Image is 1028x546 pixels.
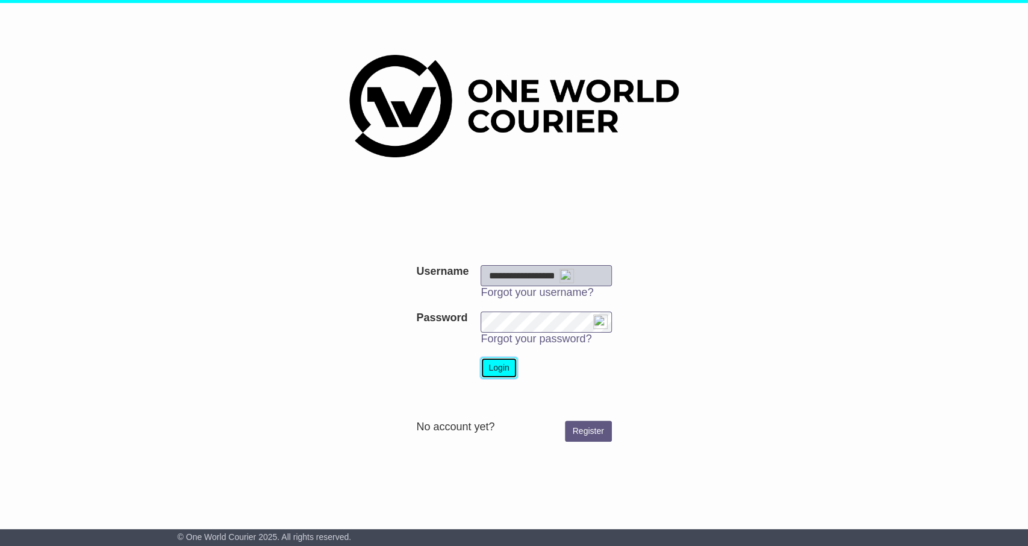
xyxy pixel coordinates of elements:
a: Register [565,421,612,442]
img: ext_logo_danger.svg [559,269,574,283]
a: Forgot your password? [481,333,591,345]
button: Login [481,357,517,378]
label: Username [416,265,469,278]
div: No account yet? [416,421,611,434]
img: One World [349,55,678,157]
label: Password [416,312,467,325]
span: © One World Courier 2025. All rights reserved. [178,532,352,542]
a: Forgot your username? [481,286,593,298]
img: ext_logo_danger.svg [593,315,608,329]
